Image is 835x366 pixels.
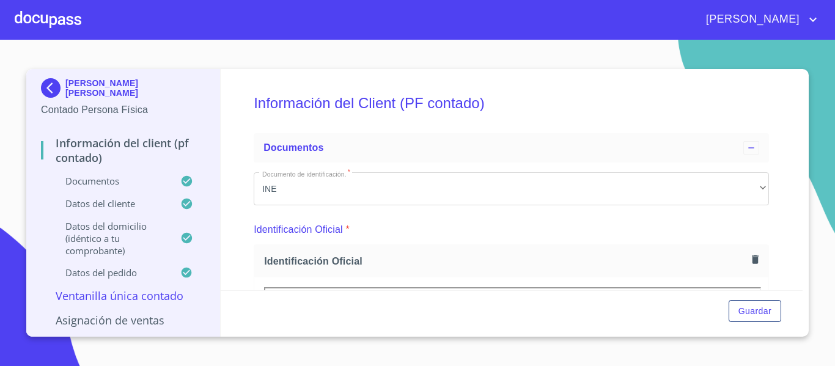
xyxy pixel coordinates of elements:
[41,136,205,165] p: Información del Client (PF contado)
[254,222,343,237] p: Identificación Oficial
[697,10,806,29] span: [PERSON_NAME]
[41,313,205,328] p: Asignación de Ventas
[41,78,205,103] div: [PERSON_NAME] [PERSON_NAME]
[41,197,180,210] p: Datos del cliente
[41,220,180,257] p: Datos del domicilio (idéntico a tu comprobante)
[41,266,180,279] p: Datos del pedido
[264,255,747,268] span: Identificación Oficial
[41,78,65,98] img: Docupass spot blue
[41,175,180,187] p: Documentos
[254,78,769,128] h5: Información del Client (PF contado)
[254,172,769,205] div: INE
[738,304,771,319] span: Guardar
[254,133,769,163] div: Documentos
[697,10,820,29] button: account of current user
[263,142,323,153] span: Documentos
[65,78,205,98] p: [PERSON_NAME] [PERSON_NAME]
[41,103,205,117] p: Contado Persona Física
[41,288,205,303] p: Ventanilla única contado
[729,300,781,323] button: Guardar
